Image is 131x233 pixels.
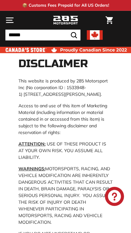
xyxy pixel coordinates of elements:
p: This website is produced by 285 Motorsport Inc (No corporation ID : 1533948-1) [STREET_ADDRESS][P... [18,78,113,98]
input: Search [5,30,80,40]
a: Cart [102,11,116,29]
inbox-online-store-chat: Shopify online store chat [103,187,126,208]
p: Access to and use of this item of Marketing Material (including information or material contained... [18,102,113,136]
p: MOTORSPORTS, RACING, AND VEHICLE MODIFICATION ARE INHERENTLY DANGEROUS ACTIVITIES THAT CAN RESULT... [18,166,113,226]
h1: Disclaimer [18,58,113,70]
p: USE OF THESE PRODUCT IS AT YOUR OWN RISK. YOU ASSUME ALL LIABILITY. [18,141,113,161]
img: Logo_285_Motorsport_areodynamics_components [53,15,78,26]
u: ATTENTION: [18,141,45,147]
p: 📦 Customs Fees Prepaid for All US Orders! [22,2,109,9]
u: WARNINGS: [18,166,45,172]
